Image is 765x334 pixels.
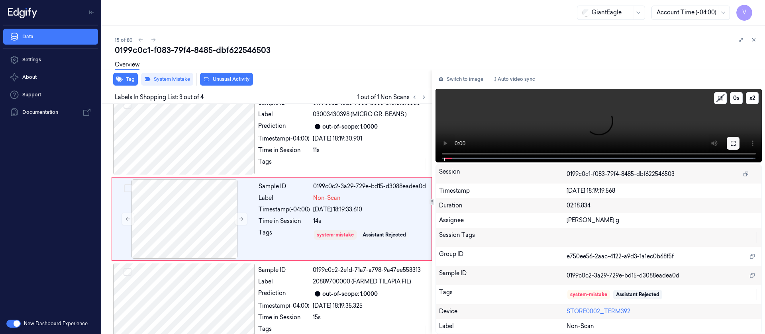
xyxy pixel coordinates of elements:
[313,313,427,322] div: 15s
[730,92,743,104] button: 0s
[439,250,567,263] div: Group ID
[570,291,607,298] div: system-mistake
[357,92,429,102] span: 1 out of 1 Non Scans
[322,123,378,131] div: out-of-scope: 1.0000
[439,322,567,330] div: Label
[567,307,758,316] div: STORE0002_TERM392
[435,73,486,86] button: Switch to image
[439,269,567,282] div: Sample ID
[258,122,310,131] div: Prediction
[313,277,411,286] span: 20889700000 (FARMED TILAPIA FIL)
[258,289,310,299] div: Prediction
[313,146,427,154] div: 11s
[258,135,310,143] div: Timestamp (-04:00)
[313,182,427,191] div: 0199c0c2-3a29-729e-bd15-d3088eadea0d
[141,73,193,86] button: System Mistake
[259,217,310,225] div: Time in Session
[259,182,310,191] div: Sample ID
[3,52,98,68] a: Settings
[322,290,378,298] div: out-of-scope: 1.0000
[567,271,679,280] span: 0199c0c2-3a29-729e-bd15-d3088eadea0d
[746,92,759,104] button: x2
[313,110,407,119] span: 03003430398 (MICRO GR. BEANS )
[124,101,131,109] button: Select row
[258,110,310,119] div: Label
[258,158,310,170] div: Tags
[259,205,310,214] div: Timestamp (-04:00)
[258,146,310,154] div: Time in Session
[567,216,758,225] div: [PERSON_NAME] g
[124,268,131,276] button: Select row
[313,194,341,202] span: Non-Scan
[490,73,538,86] button: Auto video sync
[200,73,253,86] button: Unusual Activity
[85,6,98,19] button: Toggle Navigation
[258,266,310,274] div: Sample ID
[439,201,567,210] div: Duration
[439,288,567,301] div: Tags
[259,229,310,241] div: Tags
[317,231,354,238] div: system-mistake
[3,87,98,103] a: Support
[115,37,133,43] span: 15 of 80
[3,29,98,45] a: Data
[258,277,310,286] div: Label
[115,93,204,102] span: Labels In Shopping List: 3 out of 4
[567,187,758,195] div: [DATE] 18:19:19.568
[736,5,752,21] button: V
[439,187,567,195] div: Timestamp
[363,231,406,238] div: Assistant Rejected
[567,252,674,261] span: e750ee56-2aac-4122-a9d3-1a1ec0b68f5f
[313,217,427,225] div: 14s
[313,205,427,214] div: [DATE] 18:19:33.610
[124,184,132,192] button: Select row
[313,266,427,274] div: 0199c0c2-2e1d-71a7-a798-9a47ee553313
[439,168,567,180] div: Session
[567,201,758,210] div: 02:18.834
[115,45,759,56] div: 0199c0c1-f083-79f4-8485-dbf622546503
[258,302,310,310] div: Timestamp (-04:00)
[115,61,139,70] a: Overview
[439,231,567,244] div: Session Tags
[3,104,98,120] a: Documentation
[313,135,427,143] div: [DATE] 18:19:30.901
[439,216,567,225] div: Assignee
[259,194,310,202] div: Label
[258,313,310,322] div: Time in Session
[113,73,138,86] button: Tag
[567,322,594,330] span: Non-Scan
[616,291,659,298] div: Assistant Rejected
[3,69,98,85] button: About
[567,170,675,178] span: 0199c0c1-f083-79f4-8485-dbf622546503
[439,307,567,316] div: Device
[313,302,427,310] div: [DATE] 18:19:35.325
